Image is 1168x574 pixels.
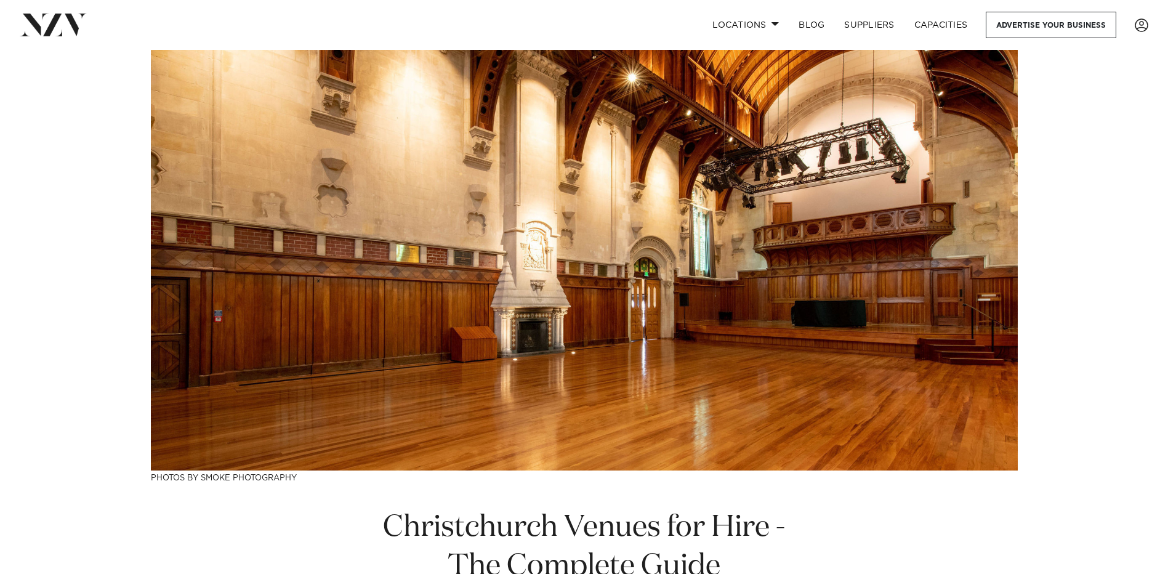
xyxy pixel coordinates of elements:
img: nzv-logo.png [20,14,87,36]
a: BLOG [789,12,834,38]
a: Capacities [904,12,978,38]
img: Christchurch Venues for Hire - The Complete Guide [151,50,1018,471]
h3: Photos by Smoke Photography [151,471,1018,483]
a: Advertise your business [986,12,1116,38]
a: SUPPLIERS [834,12,904,38]
a: Locations [703,12,789,38]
